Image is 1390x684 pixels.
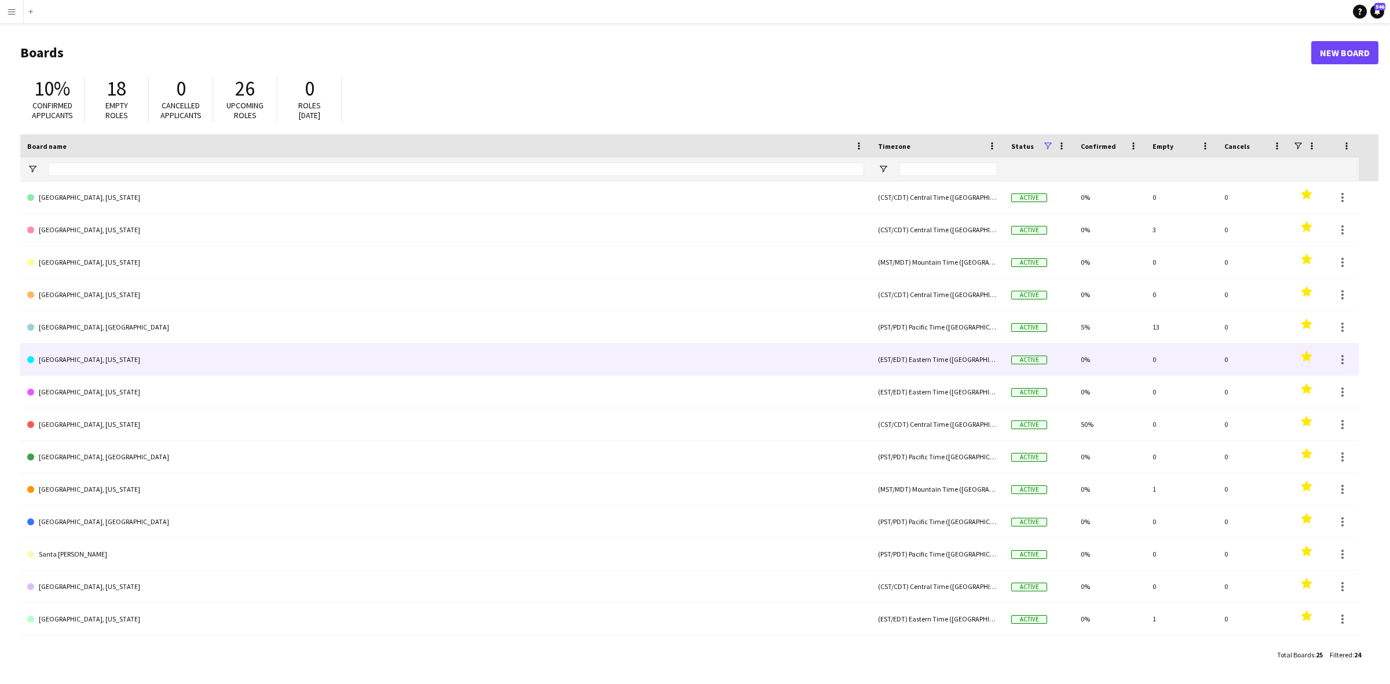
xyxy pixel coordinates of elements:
div: 0 [1146,570,1217,602]
span: Cancelled applicants [160,100,202,120]
a: [GEOGRAPHIC_DATA], [US_STATE] [27,279,864,311]
h1: Boards [20,44,1311,61]
a: Santa [PERSON_NAME] [27,538,864,570]
span: Active [1011,388,1047,397]
div: (CST/CDT) Central Time ([GEOGRAPHIC_DATA] & [GEOGRAPHIC_DATA]) [871,570,1004,602]
div: (MST/MDT) Mountain Time ([GEOGRAPHIC_DATA] & [GEOGRAPHIC_DATA]) [871,246,1004,278]
span: Active [1011,323,1047,332]
div: 0 [1146,343,1217,375]
span: Upcoming roles [226,100,264,120]
input: Timezone Filter Input [899,162,997,176]
a: [GEOGRAPHIC_DATA], [US_STATE] [27,570,864,603]
div: 0% [1074,181,1146,213]
div: 0 [1217,343,1289,375]
a: [GEOGRAPHIC_DATA], [US_STATE] [27,214,864,246]
span: Active [1011,291,1047,299]
a: [GEOGRAPHIC_DATA], [US_STATE] [27,603,864,635]
div: 0% [1074,570,1146,602]
span: 24 [1354,650,1361,659]
span: Confirmed applicants [32,100,73,120]
div: (PST/PDT) Pacific Time ([GEOGRAPHIC_DATA] & [GEOGRAPHIC_DATA]) [871,506,1004,537]
div: 0 [1217,506,1289,537]
div: 0 [1217,635,1289,667]
div: (EST/EDT) Eastern Time ([GEOGRAPHIC_DATA] & [GEOGRAPHIC_DATA]) [871,343,1004,375]
div: (CST/CDT) Central Time ([GEOGRAPHIC_DATA] & [GEOGRAPHIC_DATA]) [871,279,1004,310]
div: 0% [1074,635,1146,667]
a: [GEOGRAPHIC_DATA], [GEOGRAPHIC_DATA] [27,635,864,668]
div: (CST/CDT) Central Time ([GEOGRAPHIC_DATA] & [GEOGRAPHIC_DATA]) [871,214,1004,246]
span: Total Boards [1277,650,1314,659]
div: 1 [1146,603,1217,635]
div: 0% [1074,603,1146,635]
div: 0 [1146,538,1217,570]
span: Status [1011,142,1034,151]
div: 0 [1217,214,1289,246]
div: 3 [1146,214,1217,246]
span: Confirmed [1081,142,1116,151]
span: Cancels [1224,142,1250,151]
div: (MST/MDT) Mountain Time ([GEOGRAPHIC_DATA] & [GEOGRAPHIC_DATA]) [871,473,1004,505]
span: Active [1011,356,1047,364]
a: [GEOGRAPHIC_DATA], [US_STATE] [27,181,864,214]
a: 546 [1370,5,1384,19]
input: Board name Filter Input [48,162,864,176]
div: 0% [1074,441,1146,473]
span: Active [1011,453,1047,462]
a: [GEOGRAPHIC_DATA], [US_STATE] [27,343,864,376]
div: 5% [1074,311,1146,343]
div: 0 [1217,376,1289,408]
div: (CST/CDT) Central Time ([GEOGRAPHIC_DATA] & [GEOGRAPHIC_DATA]) [871,181,1004,213]
div: 0 [1217,246,1289,278]
span: Empty roles [105,100,128,120]
a: [GEOGRAPHIC_DATA], [GEOGRAPHIC_DATA] [27,311,864,343]
div: 0% [1074,246,1146,278]
div: 0% [1074,473,1146,505]
div: 13 [1146,311,1217,343]
div: (PST/PDT) Pacific Time ([GEOGRAPHIC_DATA] & [GEOGRAPHIC_DATA]) [871,311,1004,343]
span: Active [1011,518,1047,526]
div: 0 [1217,181,1289,213]
div: : [1277,643,1323,666]
span: Filtered [1330,650,1352,659]
a: [GEOGRAPHIC_DATA], [GEOGRAPHIC_DATA] [27,506,864,538]
span: Active [1011,485,1047,494]
span: 0 [305,76,314,101]
div: 0 [1217,603,1289,635]
div: 0 [1146,376,1217,408]
div: 0 [1217,441,1289,473]
span: Active [1011,583,1047,591]
div: (EST/EDT) Eastern Time ([GEOGRAPHIC_DATA] & [GEOGRAPHIC_DATA]) [871,376,1004,408]
div: : [1330,643,1361,666]
a: [GEOGRAPHIC_DATA], [GEOGRAPHIC_DATA] [27,441,864,473]
div: (CST/CDT) Central Time ([GEOGRAPHIC_DATA] & [GEOGRAPHIC_DATA]) [871,408,1004,440]
span: 25 [1316,650,1323,659]
div: 0 [1146,181,1217,213]
span: Active [1011,193,1047,202]
div: 0 [1217,279,1289,310]
div: (PST/PDT) Pacific Time ([GEOGRAPHIC_DATA] & [GEOGRAPHIC_DATA]) [871,441,1004,473]
div: 0 [1146,635,1217,667]
a: [GEOGRAPHIC_DATA], [US_STATE] [27,246,864,279]
div: 0 [1217,538,1289,570]
span: 18 [107,76,126,101]
div: 50% [1074,408,1146,440]
div: 0 [1146,441,1217,473]
div: 0 [1146,246,1217,278]
span: Timezone [878,142,910,151]
span: 26 [235,76,255,101]
div: 0 [1217,408,1289,440]
div: 0% [1074,506,1146,537]
div: 0% [1074,343,1146,375]
div: 0 [1146,279,1217,310]
div: 0 [1146,506,1217,537]
div: (EST/EDT) Eastern Time ([GEOGRAPHIC_DATA] & [GEOGRAPHIC_DATA]) [871,603,1004,635]
div: (PST/PDT) Pacific Time ([GEOGRAPHIC_DATA] & [GEOGRAPHIC_DATA]) [871,635,1004,667]
span: 0 [176,76,186,101]
span: Active [1011,615,1047,624]
span: Board name [27,142,67,151]
div: 0 [1217,570,1289,602]
a: [GEOGRAPHIC_DATA], [US_STATE] [27,408,864,441]
span: Active [1011,226,1047,235]
div: 0 [1217,311,1289,343]
div: (PST/PDT) Pacific Time ([GEOGRAPHIC_DATA] & [GEOGRAPHIC_DATA]) [871,538,1004,570]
